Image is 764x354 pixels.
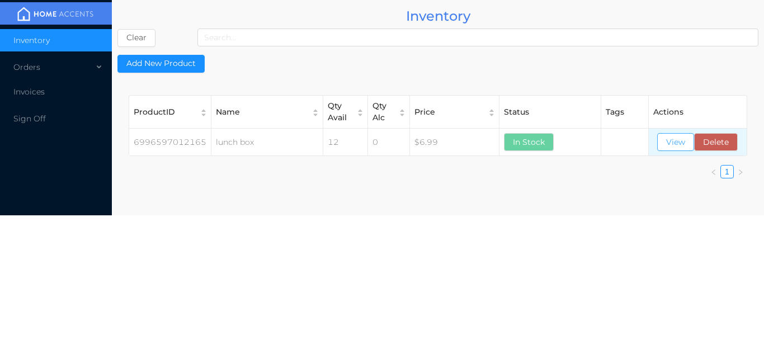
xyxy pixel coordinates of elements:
[710,169,717,176] i: icon: left
[357,107,364,110] i: icon: caret-up
[134,106,194,118] div: ProductID
[707,165,720,178] li: Previous Page
[211,129,323,156] td: lunch box
[200,107,207,117] div: Sort
[13,6,97,22] img: mainBanner
[328,100,351,124] div: Qty Avail
[720,165,734,178] li: 1
[399,112,406,114] i: icon: caret-down
[129,129,211,156] td: 6996597012165
[13,35,50,45] span: Inventory
[357,112,364,114] i: icon: caret-down
[372,100,393,124] div: Qty Alc
[606,106,644,118] div: Tags
[312,112,319,114] i: icon: caret-down
[117,29,155,47] button: Clear
[399,107,406,110] i: icon: caret-up
[398,107,406,117] div: Sort
[117,6,758,26] div: Inventory
[200,107,207,110] i: icon: caret-up
[488,112,496,114] i: icon: caret-down
[312,107,319,117] div: Sort
[488,107,496,110] i: icon: caret-up
[734,165,747,178] li: Next Page
[13,87,45,97] span: Invoices
[488,107,496,117] div: Sort
[504,106,596,118] div: Status
[312,107,319,110] i: icon: caret-up
[504,133,554,151] button: In Stock
[725,167,729,176] a: 1
[410,129,499,156] td: $6.99
[737,169,744,176] i: icon: right
[414,106,482,118] div: Price
[323,129,368,156] td: 12
[657,133,694,151] button: View
[117,55,205,73] button: Add New Product
[200,112,207,114] i: icon: caret-down
[694,133,738,151] button: Delete
[216,106,306,118] div: Name
[368,129,410,156] td: 0
[653,106,742,118] div: Actions
[356,107,364,117] div: Sort
[13,114,46,124] span: Sign Off
[197,29,758,46] input: Search...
